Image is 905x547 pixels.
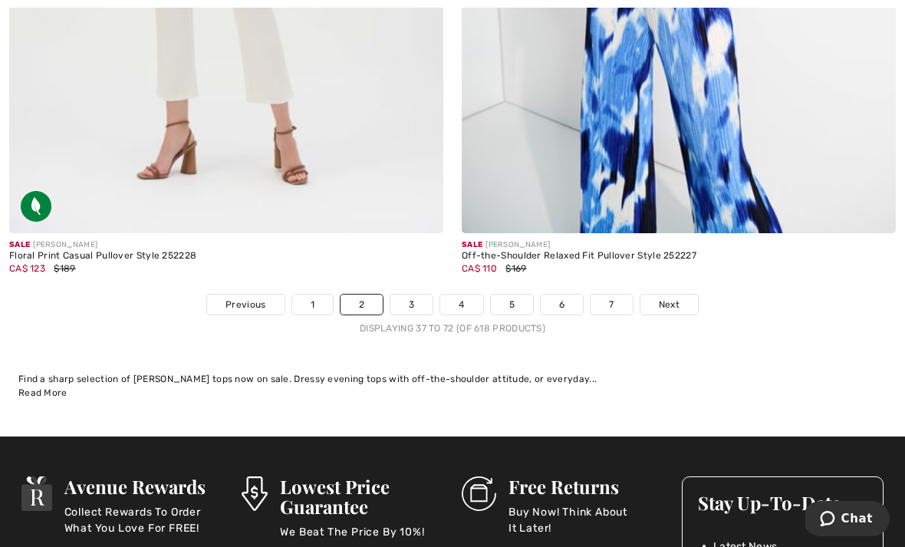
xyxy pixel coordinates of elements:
img: Avenue Rewards [21,476,52,511]
span: $169 [505,263,526,274]
div: Find a sharp selection of [PERSON_NAME] tops now on sale. Dressy evening tops with off-the-should... [18,372,887,386]
div: Off-the-Shoulder Relaxed Fit Pullover Style 252227 [462,251,896,262]
iframe: Opens a widget where you can chat to one of our agents [805,501,890,539]
a: 5 [491,295,533,315]
a: 4 [440,295,482,315]
h3: Avenue Rewards [64,476,223,496]
span: Next [659,298,680,311]
img: Sustainable Fabric [21,191,51,222]
span: Previous [225,298,265,311]
span: CA$ 123 [9,263,45,274]
img: Lowest Price Guarantee [242,476,268,511]
a: 2 [341,295,383,315]
h3: Stay Up-To-Date [698,493,867,512]
p: Collect Rewards To Order What You Love For FREE! [64,504,223,535]
div: [PERSON_NAME] [462,239,896,251]
span: Sale [462,240,482,249]
span: $189 [54,263,75,274]
a: Next [640,295,698,315]
p: Buy Now! Think About It Later! [508,504,663,535]
h3: Lowest Price Guarantee [280,476,443,516]
h3: Free Returns [508,476,663,496]
img: Free Returns [462,476,496,511]
span: Sale [9,240,30,249]
div: [PERSON_NAME] [9,239,443,251]
a: 1 [292,295,333,315]
span: CA$ 110 [462,263,497,274]
div: Floral Print Casual Pullover Style 252228 [9,251,443,262]
a: 3 [390,295,433,315]
a: 7 [591,295,632,315]
a: 6 [541,295,583,315]
span: Read More [18,387,67,398]
a: Previous [207,295,284,315]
